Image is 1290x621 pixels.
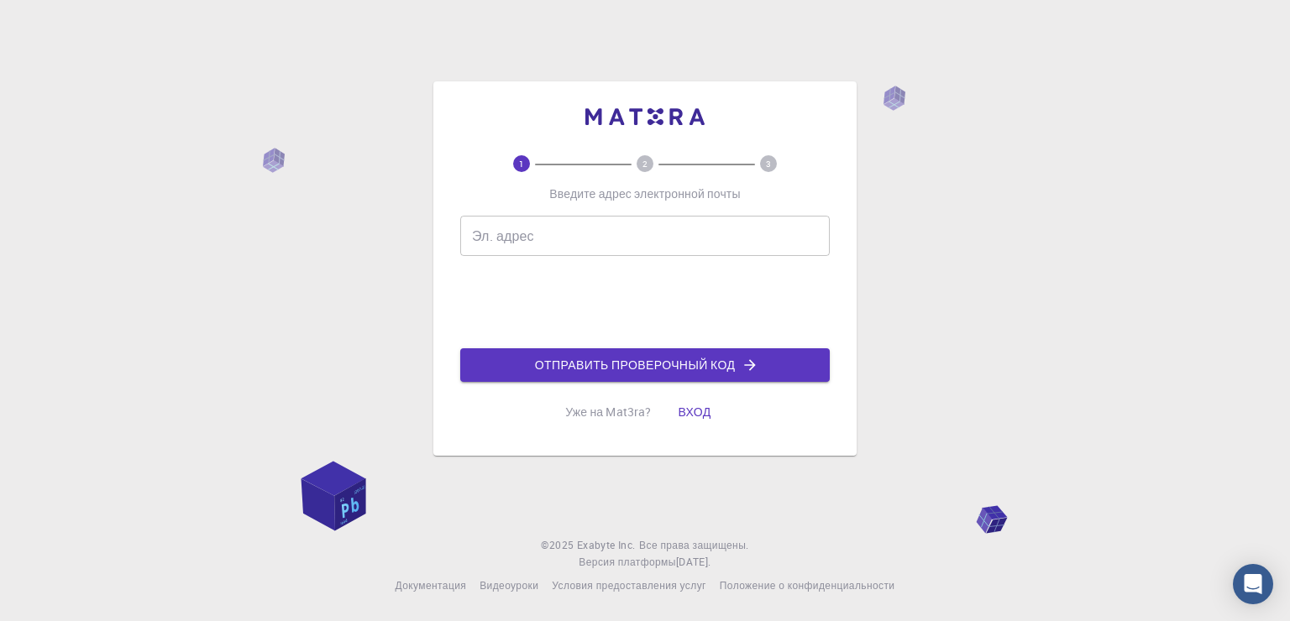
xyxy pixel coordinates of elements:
ya-tr-span: Все права защищены. [639,538,748,551]
ya-tr-span: Документация [396,578,467,592]
ya-tr-span: . [708,555,711,568]
text: 3 [766,158,771,170]
button: Отправить проверочный код [460,348,830,382]
ya-tr-span: Положение о конфиденциальности [720,578,895,592]
ya-tr-span: Введите адрес электронной почты [549,185,740,201]
ya-tr-span: Условия предоставления услуг [552,578,706,592]
ya-tr-span: Видеоуроки [480,578,538,592]
ya-tr-span: [DATE] [676,555,708,568]
a: Условия предоставления услуг [552,577,706,594]
a: Документация [396,577,467,594]
a: Видеоуроки [480,577,538,594]
ya-tr-span: Уже на Mat3ra? [565,404,651,420]
text: 1 [519,158,524,170]
ya-tr-span: Вход [678,402,711,423]
iframe: Рекапча [517,269,773,335]
text: 2 [642,158,648,170]
ya-tr-span: © [541,538,548,551]
div: Open Intercom Messenger [1233,564,1273,604]
ya-tr-span: Отправить проверочный код [535,355,736,376]
a: Exabyte Inc. [577,537,636,554]
a: [DATE]. [676,554,711,571]
ya-tr-span: Версия платформы [579,555,675,568]
ya-tr-span: 2025 [549,538,574,551]
ya-tr-span: Exabyte Inc. [577,538,636,551]
a: Положение о конфиденциальности [720,577,895,594]
button: Вход [664,395,724,429]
